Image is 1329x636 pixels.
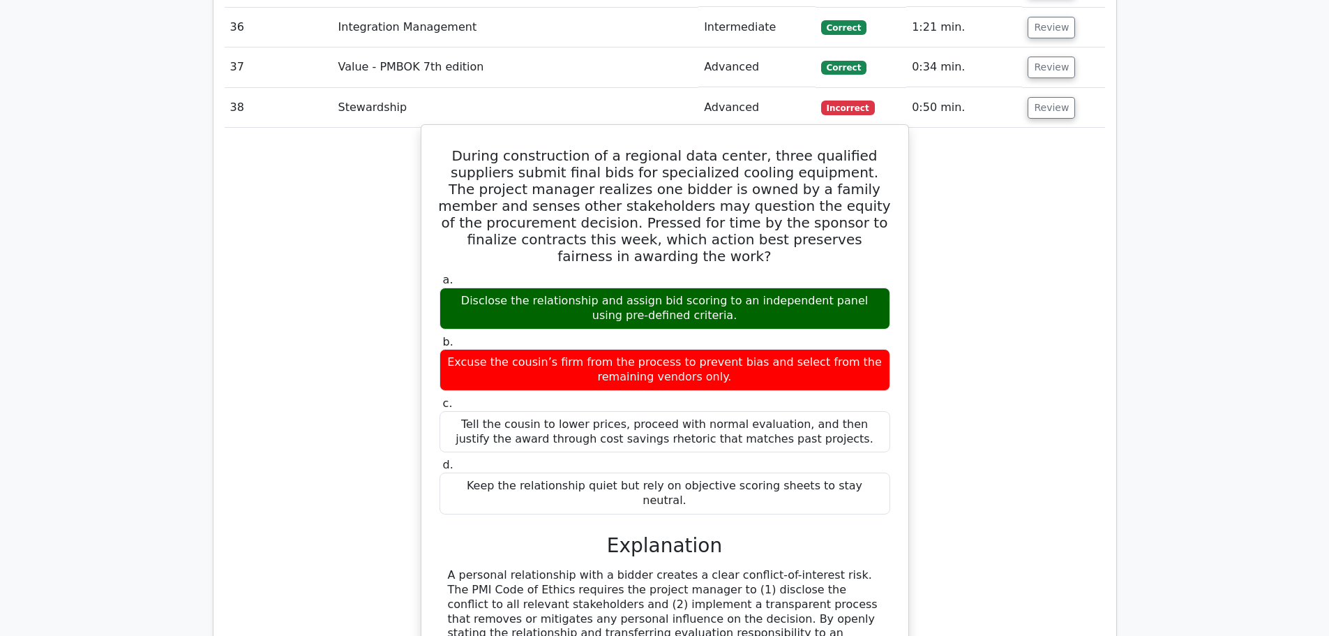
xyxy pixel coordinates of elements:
button: Review [1028,97,1075,119]
h5: During construction of a regional data center, three qualified suppliers submit final bids for sp... [438,147,892,265]
td: 37 [225,47,333,87]
span: a. [443,273,453,286]
div: Tell the cousin to lower prices, proceed with normal evaluation, and then justify the award throu... [440,411,890,453]
div: Excuse the cousin’s firm from the process to prevent bias and select from the remaining vendors o... [440,349,890,391]
span: Correct [821,20,866,34]
button: Review [1028,57,1075,78]
td: Value - PMBOK 7th edition [333,47,699,87]
td: 1:21 min. [906,8,1022,47]
td: Stewardship [333,88,699,128]
h3: Explanation [448,534,882,558]
td: 36 [225,8,333,47]
td: 0:34 min. [906,47,1022,87]
span: b. [443,335,453,348]
td: Advanced [698,47,816,87]
span: Incorrect [821,101,875,114]
span: d. [443,458,453,471]
td: Advanced [698,88,816,128]
div: Keep the relationship quiet but rely on objective scoring sheets to stay neutral. [440,473,890,515]
td: Integration Management [333,8,699,47]
td: 38 [225,88,333,128]
button: Review [1028,17,1075,38]
td: 0:50 min. [906,88,1022,128]
span: c. [443,397,453,410]
span: Correct [821,61,866,75]
div: Disclose the relationship and assign bid scoring to an independent panel using pre-defined criteria. [440,288,890,330]
td: Intermediate [698,8,816,47]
